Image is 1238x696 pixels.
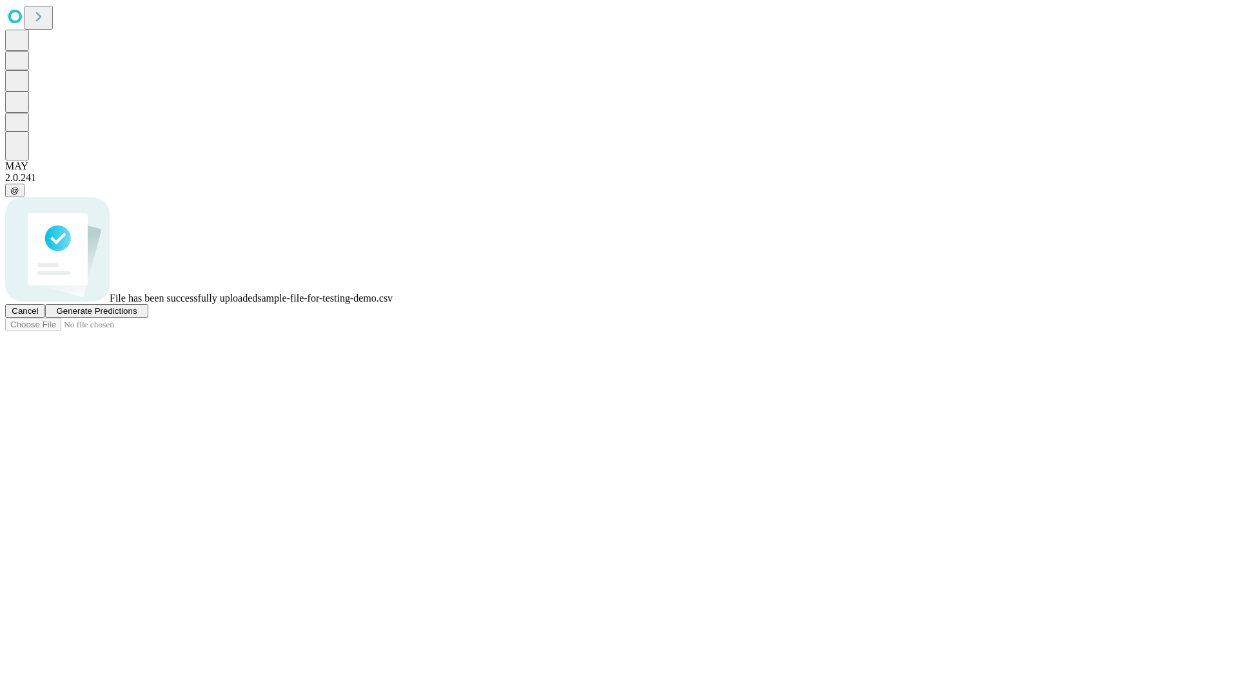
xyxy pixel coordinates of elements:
div: 2.0.241 [5,172,1233,184]
span: Cancel [12,306,39,316]
span: Generate Predictions [56,306,137,316]
span: sample-file-for-testing-demo.csv [257,293,393,304]
button: @ [5,184,25,197]
button: Generate Predictions [45,304,148,318]
div: MAY [5,160,1233,172]
span: File has been successfully uploaded [110,293,257,304]
span: @ [10,186,19,195]
button: Cancel [5,304,45,318]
